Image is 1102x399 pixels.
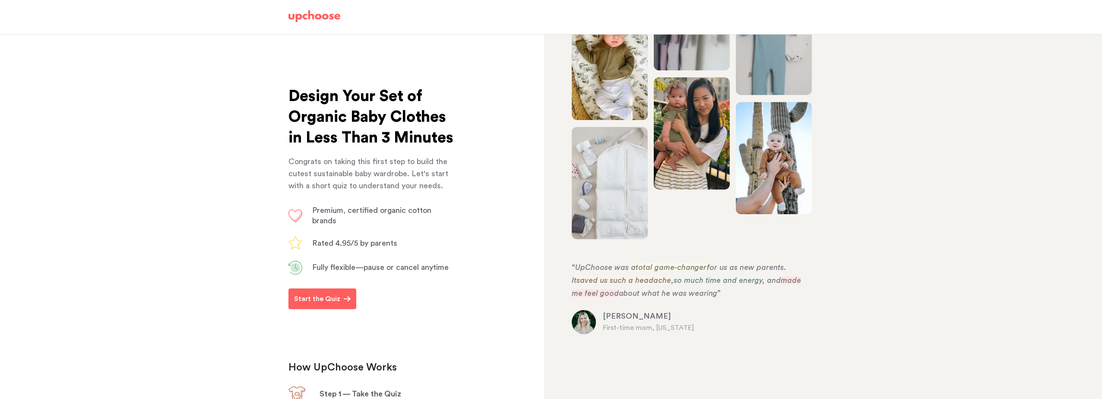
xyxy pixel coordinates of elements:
img: Overall rating 4.9 [288,236,302,250]
p: Congrats on taking this first step to build the cutest sustainable baby wardrobe. Let's start wit... [288,155,454,192]
p: First-time mom, [US_STATE] [603,323,808,333]
img: Less than 5 minutes spent [288,261,302,275]
img: A woman laying down with her newborn baby and smiling [572,8,648,120]
a: UpChoose [288,10,340,26]
span: , [671,276,674,284]
span: Premium, certified organic cotton brands [312,206,431,225]
img: UpChoose [288,10,340,22]
img: Kylie U. [572,310,596,334]
img: A mother holding her baby in her arms [572,127,648,239]
p: [PERSON_NAME] [603,311,808,322]
span: “UpChoose was a [572,263,636,271]
span: , and [762,276,781,284]
span: Rated 4.95/5 by parents [312,239,397,247]
img: Heart [288,209,302,222]
h2: How UpChoose Works [288,361,499,375]
p: Start the Quiz [294,294,340,304]
span: saved us such a headache [576,276,671,284]
button: Start the Quiz [288,288,356,309]
img: A mother holding her daughter in her arms in a garden, smiling at the camera [654,77,730,190]
span: Fully flexible—pause or cancel anytime [312,263,449,271]
span: Design Your Set of Organic Baby Clothes in Less Than 3 Minutes [288,89,453,146]
span: about what he was wearing” [619,289,720,297]
span: total game-changer [636,263,707,271]
span: so much time and energy [674,276,762,284]
img: A mother and her baby boy smiling at the cameraa [736,102,812,214]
